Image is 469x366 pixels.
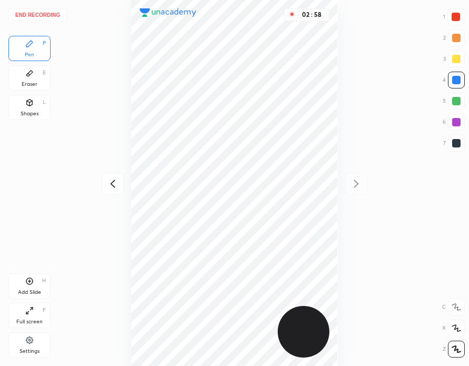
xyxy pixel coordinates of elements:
[443,93,465,110] div: 5
[43,100,46,105] div: L
[18,290,41,295] div: Add Slide
[443,29,465,46] div: 2
[43,308,46,313] div: F
[443,72,465,88] div: 4
[443,8,464,25] div: 1
[16,319,43,324] div: Full screen
[43,41,46,46] div: P
[43,70,46,75] div: E
[42,278,46,283] div: H
[21,111,38,116] div: Shapes
[443,114,465,131] div: 6
[140,8,197,17] img: logo.38c385cc.svg
[443,51,465,67] div: 3
[442,320,465,337] div: X
[442,299,465,315] div: C
[443,341,465,358] div: Z
[299,11,325,18] div: 02 : 58
[8,8,67,21] button: End recording
[25,52,34,57] div: Pen
[443,135,465,152] div: 7
[22,82,37,87] div: Eraser
[19,349,40,354] div: Settings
